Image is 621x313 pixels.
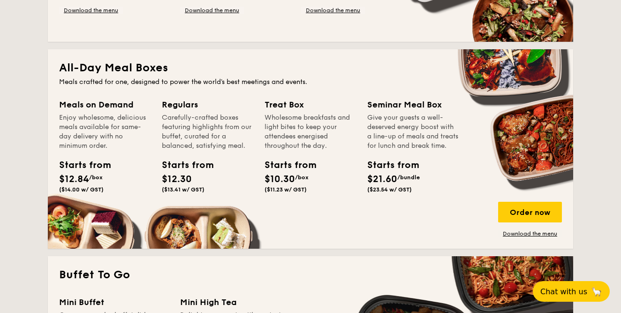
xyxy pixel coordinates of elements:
[180,7,244,14] a: Download the menu
[59,186,104,193] span: ($14.00 w/ GST)
[59,267,562,282] h2: Buffet To Go
[367,158,409,172] div: Starts from
[59,61,562,76] h2: All-Day Meal Boxes
[591,286,602,297] span: 🦙
[59,77,562,87] div: Meals crafted for one, designed to power the world's best meetings and events.
[265,98,356,111] div: Treat Box
[162,174,192,185] span: $12.30
[533,281,610,302] button: Chat with us🦙
[498,202,562,222] div: Order now
[367,174,397,185] span: $21.60
[265,158,307,172] div: Starts from
[59,113,151,151] div: Enjoy wholesome, delicious meals available for same-day delivery with no minimum order.
[265,174,295,185] span: $10.30
[59,174,89,185] span: $12.84
[162,113,253,151] div: Carefully-crafted boxes featuring highlights from our buffet, curated for a balanced, satisfying ...
[367,186,412,193] span: ($23.54 w/ GST)
[162,186,204,193] span: ($13.41 w/ GST)
[367,98,459,111] div: Seminar Meal Box
[59,98,151,111] div: Meals on Demand
[498,230,562,237] a: Download the menu
[301,7,365,14] a: Download the menu
[367,113,459,151] div: Give your guests a well-deserved energy boost with a line-up of meals and treats for lunch and br...
[265,186,307,193] span: ($11.23 w/ GST)
[59,158,101,172] div: Starts from
[180,296,290,309] div: Mini High Tea
[59,296,169,309] div: Mini Buffet
[295,174,309,181] span: /box
[162,158,204,172] div: Starts from
[265,113,356,151] div: Wholesome breakfasts and light bites to keep your attendees energised throughout the day.
[59,7,123,14] a: Download the menu
[162,98,253,111] div: Regulars
[397,174,420,181] span: /bundle
[89,174,103,181] span: /box
[540,287,587,296] span: Chat with us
